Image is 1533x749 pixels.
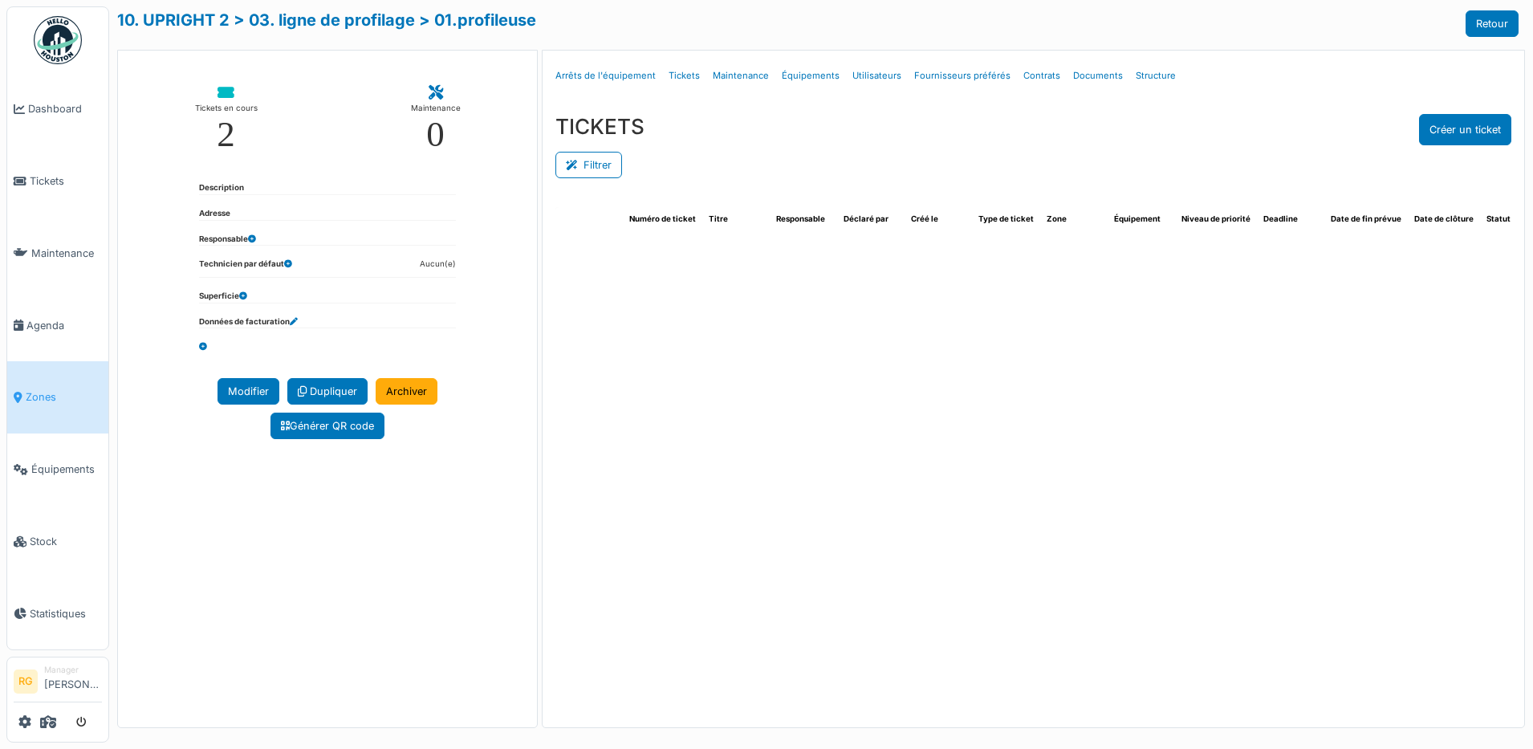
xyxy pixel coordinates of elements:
span: Zones [26,389,102,405]
dt: Description [199,182,244,194]
img: Badge_color-CXgf-gQk.svg [34,16,82,64]
a: Structure [1129,57,1182,95]
dt: Superficie [199,291,247,303]
a: Générer QR code [270,413,384,439]
div: Maintenance [411,100,461,116]
li: [PERSON_NAME] [44,664,102,698]
dt: Données de facturation [199,316,298,328]
span: Titre [709,214,728,223]
button: Créer un ticket [1419,114,1511,145]
div: Manager [44,664,102,676]
a: Maintenance [7,218,108,290]
span: Stock [30,534,102,549]
a: Zones [7,361,108,434]
a: Archiver [376,378,437,405]
span: Déclaré par [844,214,888,223]
a: > 03. ligne de profilage [234,10,415,30]
span: Niveau de priorité [1181,214,1250,223]
a: Maintenance [706,57,775,95]
button: Filtrer [555,152,622,178]
a: RG Manager[PERSON_NAME] [14,664,102,702]
span: Statut [1486,214,1511,223]
div: 0 [426,116,445,153]
span: Équipements [31,462,102,477]
a: Fournisseurs préférés [908,57,1017,95]
span: Date de clôture [1414,214,1474,223]
a: > 01.profileuse [419,10,536,30]
a: Tickets [662,57,706,95]
span: Zone [1047,214,1067,223]
a: Utilisateurs [846,57,908,95]
dt: Technicien par défaut [199,258,292,277]
dd: Aucun(e) [420,258,456,271]
a: Équipements [775,57,846,95]
a: Statistiques [7,577,108,649]
a: Documents [1067,57,1129,95]
a: Dupliquer [287,378,368,405]
div: 2 [217,116,235,153]
span: Créé le [911,214,938,223]
a: 10. UPRIGHT 2 [117,10,230,30]
a: Tickets [7,145,108,218]
a: Retour [1466,10,1519,37]
a: Tickets en cours 2 [182,73,270,165]
span: Agenda [26,318,102,333]
span: Numéro de ticket [629,214,696,223]
li: RG [14,670,38,694]
span: Statistiques [30,606,102,621]
a: Dashboard [7,73,108,145]
span: Date de fin prévue [1331,214,1401,223]
span: Responsable [776,214,825,223]
a: Agenda [7,289,108,361]
a: Modifier [218,378,279,405]
span: Deadline [1263,214,1298,223]
a: Maintenance 0 [398,73,474,165]
span: Maintenance [31,246,102,261]
span: Équipement [1114,214,1161,223]
h3: TICKETS [555,114,645,139]
a: Équipements [7,434,108,506]
dt: Adresse [199,208,230,220]
div: Tickets en cours [195,100,258,116]
dt: Responsable [199,234,256,246]
span: Type de ticket [978,214,1034,223]
a: Stock [7,506,108,578]
a: Contrats [1017,57,1067,95]
a: Arrêts de l'équipement [549,57,662,95]
span: Tickets [30,173,102,189]
span: Dashboard [28,101,102,116]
